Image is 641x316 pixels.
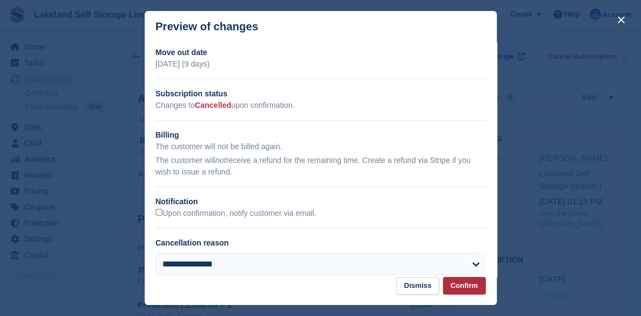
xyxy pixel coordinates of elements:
[156,88,486,100] h2: Subscription status
[156,196,486,208] h2: Notification
[396,277,439,295] button: Dismiss
[612,11,630,29] button: close
[156,100,486,111] p: Changes to upon confirmation.
[156,129,486,141] h2: Billing
[156,141,486,152] p: The customer will not be billed again.
[156,58,486,70] p: [DATE] (9 days)
[156,20,259,33] p: Preview of changes
[156,209,316,219] label: Upon confirmation, notify customer via email.
[156,155,486,178] p: The customer will receive a refund for the remaining time. Create a refund via Stripe if you wish...
[156,238,229,247] label: Cancellation reason
[195,101,231,110] span: Cancelled
[215,156,226,165] em: not
[156,209,163,216] input: Upon confirmation, notify customer via email.
[156,47,486,58] h2: Move out date
[443,277,486,295] button: Confirm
